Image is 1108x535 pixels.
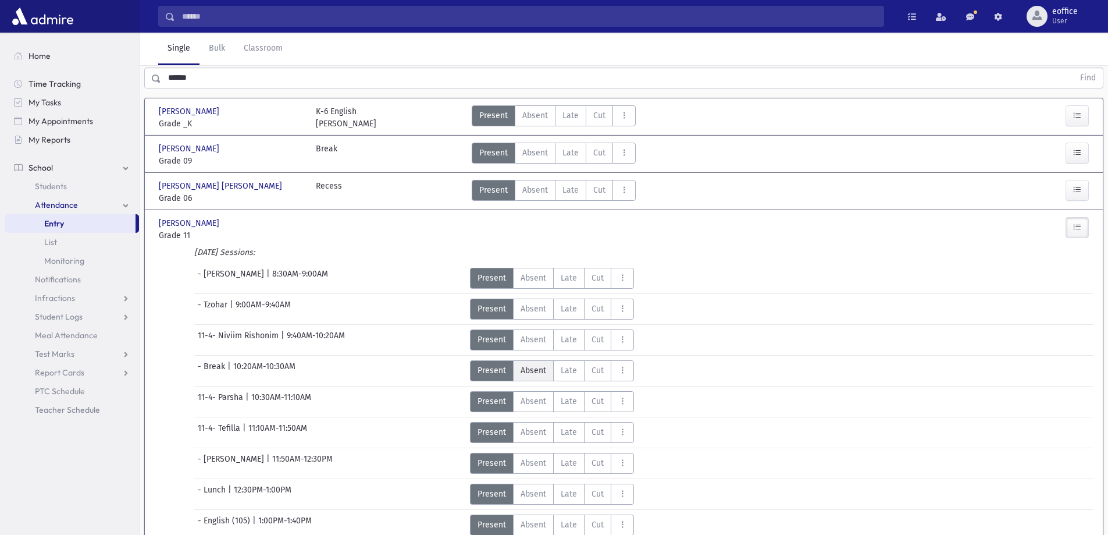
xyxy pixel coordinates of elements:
[478,364,506,377] span: Present
[562,109,579,122] span: Late
[592,364,604,377] span: Cut
[198,299,230,320] span: - Tzohar
[159,155,304,167] span: Grade 09
[478,519,506,531] span: Present
[478,272,506,284] span: Present
[521,303,546,315] span: Absent
[470,453,634,474] div: AttTypes
[561,426,577,438] span: Late
[5,233,139,251] a: List
[592,272,604,284] span: Cut
[592,457,604,469] span: Cut
[592,303,604,315] span: Cut
[5,345,139,363] a: Test Marks
[35,386,85,396] span: PTC Schedule
[5,307,139,326] a: Student Logs
[35,367,84,378] span: Report Cards
[522,147,548,159] span: Absent
[35,293,75,303] span: Infractions
[243,422,248,443] span: |
[44,237,57,247] span: List
[159,143,222,155] span: [PERSON_NAME]
[234,484,291,505] span: 12:30PM-1:00PM
[44,256,84,266] span: Monitoring
[470,299,634,320] div: AttTypes
[28,134,70,145] span: My Reports
[470,360,634,381] div: AttTypes
[251,391,311,412] span: 10:30AM-11:10AM
[522,109,548,122] span: Absent
[592,334,604,346] span: Cut
[28,79,81,89] span: Time Tracking
[561,395,577,408] span: Late
[561,364,577,377] span: Late
[198,453,266,474] span: - [PERSON_NAME]
[5,158,139,177] a: School
[470,391,634,412] div: AttTypes
[35,405,100,415] span: Teacher Schedule
[316,105,376,130] div: K-6 English [PERSON_NAME]
[5,196,139,214] a: Attendance
[470,329,634,350] div: AttTypes
[472,105,636,130] div: AttTypes
[248,422,307,443] span: 11:10AM-11:50AM
[228,484,234,505] span: |
[28,162,53,173] span: School
[1052,7,1078,16] span: eoffice
[562,147,579,159] span: Late
[5,93,139,112] a: My Tasks
[9,5,76,28] img: AdmirePro
[593,147,605,159] span: Cut
[522,184,548,196] span: Absent
[5,177,139,196] a: Students
[472,180,636,204] div: AttTypes
[316,143,337,167] div: Break
[5,130,139,149] a: My Reports
[562,184,579,196] span: Late
[5,289,139,307] a: Infractions
[198,422,243,443] span: 11-4- Tefilla
[5,251,139,270] a: Monitoring
[287,329,345,350] span: 9:40AM-10:20AM
[593,109,605,122] span: Cut
[159,217,222,229] span: [PERSON_NAME]
[478,334,506,346] span: Present
[198,360,227,381] span: - Break
[561,303,577,315] span: Late
[521,272,546,284] span: Absent
[5,75,139,93] a: Time Tracking
[198,268,266,289] span: - [PERSON_NAME]
[198,484,228,505] span: - Lunch
[521,519,546,531] span: Absent
[1052,16,1078,26] span: User
[198,391,245,412] span: 11-4- Parsha
[479,109,508,122] span: Present
[35,274,81,285] span: Notifications
[245,391,251,412] span: |
[521,488,546,500] span: Absent
[592,488,604,500] span: Cut
[561,457,577,469] span: Late
[159,192,304,204] span: Grade 06
[272,453,333,474] span: 11:50AM-12:30PM
[230,299,236,320] span: |
[272,268,328,289] span: 8:30AM-9:00AM
[592,426,604,438] span: Cut
[35,349,74,359] span: Test Marks
[5,214,136,233] a: Entry
[175,6,883,27] input: Search
[479,147,508,159] span: Present
[521,364,546,377] span: Absent
[227,360,233,381] span: |
[159,229,304,242] span: Grade 11
[5,47,139,65] a: Home
[199,33,234,65] a: Bulk
[521,457,546,469] span: Absent
[159,105,222,118] span: [PERSON_NAME]
[561,334,577,346] span: Late
[470,422,634,443] div: AttTypes
[35,181,67,192] span: Students
[233,360,295,381] span: 10:20AM-10:30AM
[159,180,284,192] span: [PERSON_NAME] [PERSON_NAME]
[5,382,139,401] a: PTC Schedule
